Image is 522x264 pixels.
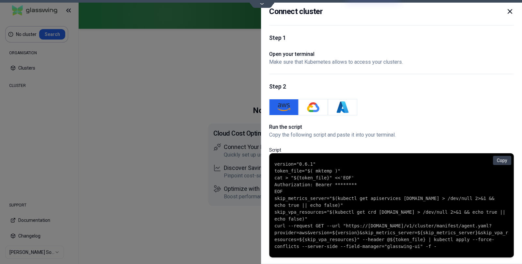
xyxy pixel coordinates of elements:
[307,101,320,114] img: GKE
[269,147,514,153] p: Script
[274,161,509,250] code: version="0.6.1" token_file="$( mktemp )" cat > "${token_file}" <<'EOF' Authorization: Bearer ****...
[269,131,514,139] p: Copy the following script and paste it into your terminal.
[269,123,514,131] h1: Run the script
[269,58,403,66] p: Make sure that Kubernetes allows to access your clusters.
[269,82,514,91] h1: Step 2
[277,101,290,114] img: AWS
[269,33,514,42] h1: Step 1
[328,99,357,115] button: Azure
[336,101,349,114] img: Azure
[299,99,328,115] button: GKE
[269,50,403,58] h1: Open your terminal
[493,156,511,165] button: Copy
[269,99,299,115] button: AWS
[269,6,323,17] h2: Connect cluster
